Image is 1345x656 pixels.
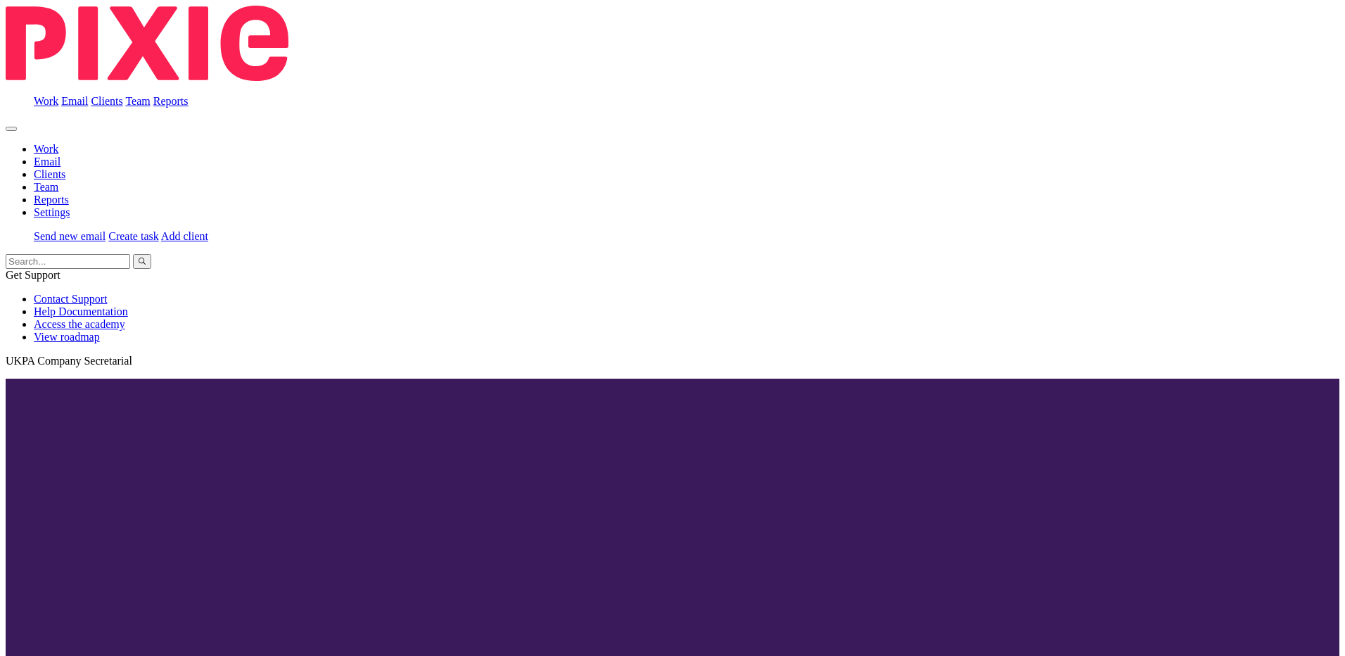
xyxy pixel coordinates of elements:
[34,331,100,343] a: View roadmap
[6,254,130,269] input: Search
[133,254,151,269] button: Search
[125,95,150,107] a: Team
[108,230,159,242] a: Create task
[34,293,107,305] a: Contact Support
[6,6,288,81] img: Pixie
[6,355,1339,367] p: UKPA Company Secretarial
[91,95,122,107] a: Clients
[34,318,125,330] a: Access the academy
[34,230,106,242] a: Send new email
[6,269,60,281] span: Get Support
[34,168,65,180] a: Clients
[34,194,69,206] a: Reports
[34,206,70,218] a: Settings
[34,95,58,107] a: Work
[34,181,58,193] a: Team
[153,95,189,107] a: Reports
[61,95,88,107] a: Email
[34,156,60,168] a: Email
[161,230,208,242] a: Add client
[34,143,58,155] a: Work
[34,305,128,317] a: Help Documentation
